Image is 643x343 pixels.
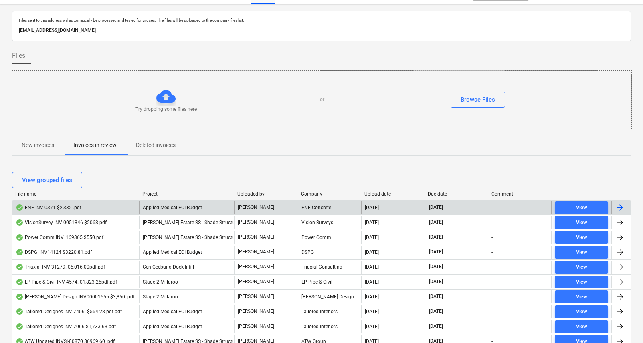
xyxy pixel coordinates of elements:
div: [DATE] [365,309,379,314]
p: New invoices [22,141,54,149]
div: OCR finished [16,219,24,226]
span: Stage 2 Millaroo [143,294,178,300]
p: [PERSON_NAME] [238,293,274,300]
div: View [576,307,587,316]
div: OCR finished [16,204,24,211]
div: View [576,233,587,242]
div: OCR finished [16,323,24,330]
div: DSPG [298,246,361,259]
span: [DATE] [428,278,444,285]
div: Upload date [364,191,421,197]
div: Tailored Interiors [298,320,361,333]
div: [DATE] [365,324,379,329]
button: View [555,276,608,288]
iframe: Chat Widget [603,304,643,343]
div: Tailored Interiors [298,305,361,318]
div: Due date [428,191,485,197]
span: [DATE] [428,234,444,241]
button: View [555,201,608,214]
div: Comment [491,191,548,197]
button: View [555,290,608,303]
div: View [576,218,587,227]
div: [DATE] [365,249,379,255]
div: LP Pipe & Civil INV-4574. $1,823.25pdf.pdf [16,279,117,285]
div: Try dropping some files hereorBrowse Files [12,70,632,129]
div: OCR finished [16,234,24,241]
button: View [555,246,608,259]
div: Power Comm INV_169365 $550.pdf [16,234,103,241]
div: OCR finished [16,249,24,255]
span: [DATE] [428,293,444,300]
div: - [491,205,493,210]
div: - [491,279,493,285]
p: [PERSON_NAME] [238,263,274,270]
button: View [555,216,608,229]
p: Try dropping some files here [135,106,197,113]
p: Files sent to this address will automatically be processed and tested for viruses. The files will... [19,18,624,23]
span: [DATE] [428,263,444,270]
div: [DATE] [365,205,379,210]
div: [DATE] [365,294,379,300]
span: Applied Medical ECI Budget [143,324,202,329]
div: Triaxial Consulting [298,261,361,274]
p: [PERSON_NAME] [238,219,274,226]
div: Company [301,191,358,197]
div: View [576,278,587,287]
button: Browse Files [451,92,505,108]
span: Cen Geebung Dock Infill [143,264,194,270]
p: or [320,96,324,103]
div: Vision Surveys [298,216,361,229]
button: View [555,320,608,333]
p: [EMAIL_ADDRESS][DOMAIN_NAME] [19,26,624,35]
div: - [491,264,493,270]
span: [DATE] [428,249,444,255]
span: Files [12,51,25,61]
span: Applied Medical ECI Budget [143,205,202,210]
p: [PERSON_NAME] [238,204,274,211]
div: Project [142,191,231,197]
div: DSPG_INV14124 $3220.81.pdf [16,249,92,255]
div: OCR finished [16,294,24,300]
div: [DATE] [365,264,379,270]
p: Invoices in review [73,141,117,149]
button: View [555,305,608,318]
div: Browse Files [461,94,495,105]
div: ENE Concrete [298,201,361,214]
span: Applied Medical ECI Budget [143,249,202,255]
div: OCR finished [16,264,24,270]
div: ENE INV-0371 $2,332 .pdf [16,204,81,211]
div: OCR finished [16,279,24,285]
div: - [491,235,493,240]
div: - [491,249,493,255]
div: - [491,220,493,225]
div: View grouped files [22,175,72,185]
div: View [576,248,587,257]
span: Patrick Estate SS - Shade Structure [143,220,239,225]
p: [PERSON_NAME] [238,234,274,241]
span: [DATE] [428,323,444,330]
p: Deleted invoices [136,141,176,149]
div: View [576,263,587,272]
span: [DATE] [428,204,444,211]
span: Applied Medical ECI Budget [143,309,202,314]
div: View [576,322,587,331]
span: [DATE] [428,219,444,226]
div: VisionSurvey INV 0051846 $2068.pdf [16,219,107,226]
div: File name [15,191,136,197]
div: - [491,309,493,314]
span: [DATE] [428,308,444,315]
div: Uploaded by [237,191,294,197]
div: View [576,292,587,302]
div: View [576,203,587,212]
p: [PERSON_NAME] [238,308,274,315]
p: [PERSON_NAME] [238,323,274,330]
div: [PERSON_NAME] Design INV00001555 $3,850 .pdf [16,294,135,300]
button: View [555,261,608,274]
div: OCR finished [16,308,24,315]
div: - [491,324,493,329]
p: [PERSON_NAME] [238,278,274,285]
div: Power Comm [298,231,361,244]
p: [PERSON_NAME] [238,249,274,255]
div: LP Pipe & Civil [298,276,361,288]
